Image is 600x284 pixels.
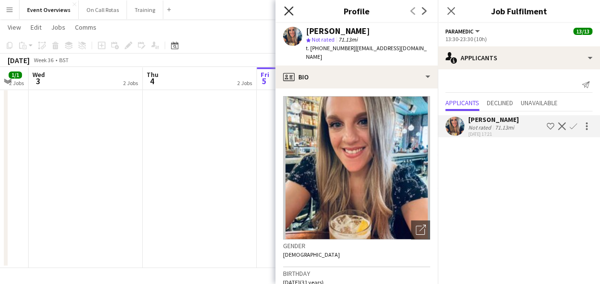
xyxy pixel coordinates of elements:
div: Not rated [468,124,493,131]
button: On Call Rotas [79,0,127,19]
span: Week 36 [32,56,55,64]
span: [DEMOGRAPHIC_DATA] [283,251,340,258]
span: 13/13 [573,28,592,35]
span: Wed [32,70,45,79]
a: View [4,21,25,33]
div: BST [59,56,69,64]
img: Crew avatar or photo [283,96,430,240]
span: Thu [147,70,158,79]
span: Edit [31,23,42,32]
button: Training [127,0,163,19]
div: [DATE] [8,55,30,65]
span: Fri [261,70,269,79]
div: Applicants [438,46,600,69]
div: Bio [275,66,438,88]
a: Jobs [47,21,69,33]
span: | [EMAIL_ADDRESS][DOMAIN_NAME] [306,44,427,60]
span: Not rated [312,36,335,43]
span: Unavailable [521,99,558,106]
a: Comms [71,21,100,33]
span: 71.13mi [337,36,359,43]
h3: Job Fulfilment [438,5,600,17]
div: 2 Jobs [237,79,252,87]
h3: Gender [283,241,430,250]
span: t. [PHONE_NUMBER] [306,44,356,52]
span: View [8,23,21,32]
span: Jobs [51,23,65,32]
div: Open photos pop-in [411,220,430,240]
h3: Birthday [283,269,430,278]
span: 5 [259,76,269,87]
div: 2 Jobs [9,79,24,87]
button: Paramedic [445,28,481,35]
h3: Profile [275,5,438,17]
span: 1/1 [9,71,22,78]
span: Comms [75,23,96,32]
div: [PERSON_NAME] [306,27,370,35]
span: Applicants [445,99,479,106]
div: [DATE] 17:21 [468,131,519,137]
div: [PERSON_NAME] [468,115,519,124]
span: Declined [487,99,513,106]
div: 71.13mi [493,124,516,131]
button: Event Overviews [20,0,79,19]
span: 3 [31,76,45,87]
div: 13:30-23:30 (10h) [445,35,592,43]
a: Edit [27,21,45,33]
span: 4 [145,76,158,87]
span: Paramedic [445,28,474,35]
div: 2 Jobs [123,79,138,87]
